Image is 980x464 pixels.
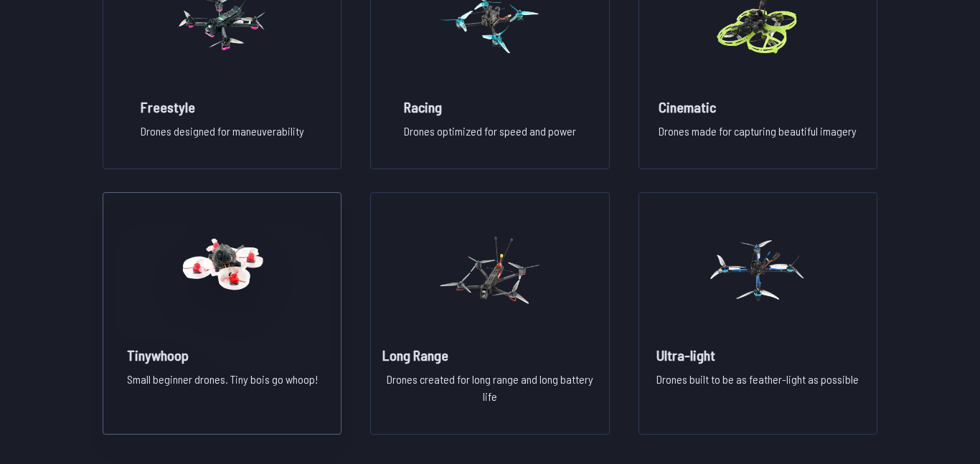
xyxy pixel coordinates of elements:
a: image of categoryTinywhoopSmall beginner drones. Tiny bois go whoop! [103,192,341,435]
a: image of categoryLong RangeDrones created for long range and long battery life [370,192,609,435]
p: Drones optimized for speed and power [404,123,576,151]
h2: Cinematic [659,97,857,117]
img: image of category [438,207,542,333]
p: Small beginner drones. Tiny bois go whoop! [127,371,318,417]
p: Drones created for long range and long battery life [382,371,597,417]
p: Drones built to be as feather-light as possible [656,371,859,417]
img: image of category [706,207,809,333]
p: Drones made for capturing beautiful imagery [659,123,857,151]
h2: Racing [404,97,576,117]
h2: Ultra-light [656,345,859,365]
h2: Freestyle [141,97,304,117]
img: image of category [171,207,274,333]
h2: Long Range [382,345,597,365]
a: image of categoryUltra-lightDrones built to be as feather-light as possible [639,192,877,435]
p: Drones designed for maneuverability [141,123,304,151]
h2: Tinywhoop [127,345,318,365]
